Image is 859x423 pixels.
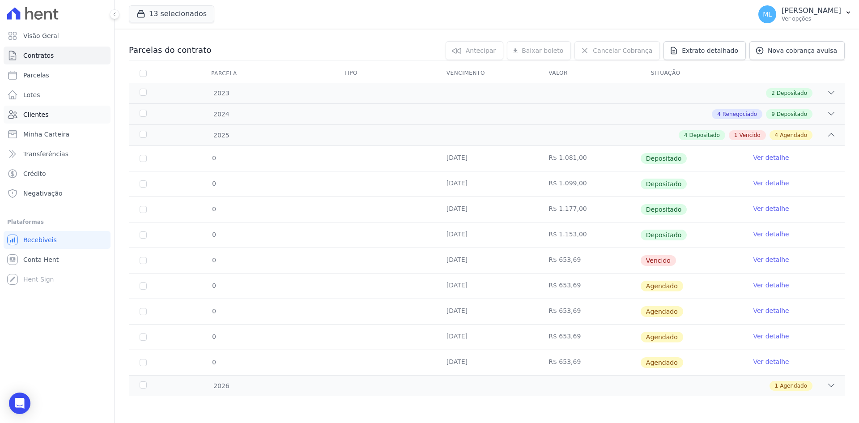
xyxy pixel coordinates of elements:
[4,251,111,269] a: Conta Hent
[780,131,807,139] span: Agendado
[640,64,743,83] th: Situação
[753,306,789,315] a: Ver detalhe
[780,382,807,390] span: Agendado
[211,205,216,213] span: 0
[9,393,30,414] div: Open Intercom Messenger
[753,281,789,290] a: Ver detalhe
[538,273,640,299] td: R$ 653,69
[436,325,538,350] td: [DATE]
[4,125,111,143] a: Minha Carteira
[23,71,49,80] span: Parcelas
[23,255,59,264] span: Conta Hent
[211,308,216,315] span: 0
[23,169,46,178] span: Crédito
[753,153,789,162] a: Ver detalhe
[4,66,111,84] a: Parcelas
[641,255,676,266] span: Vencido
[538,248,640,273] td: R$ 653,69
[753,230,789,239] a: Ver detalhe
[140,180,147,188] input: Só é possível selecionar pagamentos em aberto
[140,308,147,315] input: default
[140,206,147,213] input: Só é possível selecionar pagamentos em aberto
[641,153,687,164] span: Depositado
[753,179,789,188] a: Ver detalhe
[641,179,687,189] span: Depositado
[23,31,59,40] span: Visão Geral
[211,231,216,238] span: 0
[436,248,538,273] td: [DATE]
[436,299,538,324] td: [DATE]
[768,46,837,55] span: Nova cobrança avulsa
[538,197,640,222] td: R$ 1.177,00
[436,171,538,197] td: [DATE]
[723,110,757,118] span: Renegociado
[663,41,746,60] a: Extrato detalhado
[641,357,683,368] span: Agendado
[538,64,640,83] th: Valor
[641,230,687,240] span: Depositado
[23,150,68,158] span: Transferências
[436,222,538,248] td: [DATE]
[23,90,40,99] span: Lotes
[682,46,738,55] span: Extrato detalhado
[777,110,807,118] span: Depositado
[436,64,538,83] th: Vencimento
[4,47,111,64] a: Contratos
[538,222,640,248] td: R$ 1.153,00
[641,306,683,317] span: Agendado
[749,41,845,60] a: Nova cobrança avulsa
[140,231,147,239] input: Só é possível selecionar pagamentos em aberto
[538,171,640,197] td: R$ 1.099,00
[211,333,216,340] span: 0
[140,155,147,162] input: Só é possível selecionar pagamentos em aberto
[4,231,111,249] a: Recebíveis
[23,235,57,244] span: Recebíveis
[538,350,640,375] td: R$ 653,69
[140,257,147,264] input: default
[689,131,720,139] span: Depositado
[140,359,147,366] input: default
[751,2,859,27] button: ML [PERSON_NAME] Ver opções
[775,382,778,390] span: 1
[538,299,640,324] td: R$ 653,69
[771,89,775,97] span: 2
[4,27,111,45] a: Visão Geral
[753,332,789,341] a: Ver detalhe
[140,333,147,341] input: default
[4,145,111,163] a: Transferências
[753,204,789,213] a: Ver detalhe
[333,64,436,83] th: Tipo
[641,204,687,215] span: Depositado
[140,282,147,290] input: default
[4,184,111,202] a: Negativação
[129,5,214,22] button: 13 selecionados
[538,146,640,171] td: R$ 1.081,00
[739,131,760,139] span: Vencido
[23,130,69,139] span: Minha Carteira
[4,106,111,124] a: Clientes
[538,325,640,350] td: R$ 653,69
[753,357,789,366] a: Ver detalhe
[200,64,248,82] div: Parcela
[717,110,721,118] span: 4
[763,11,772,17] span: ML
[23,51,54,60] span: Contratos
[734,131,738,139] span: 1
[129,45,211,56] h3: Parcelas do contrato
[782,15,841,22] p: Ver opções
[771,110,775,118] span: 9
[436,197,538,222] td: [DATE]
[211,154,216,162] span: 0
[211,180,216,187] span: 0
[436,146,538,171] td: [DATE]
[641,281,683,291] span: Agendado
[684,131,688,139] span: 4
[211,282,216,289] span: 0
[436,350,538,375] td: [DATE]
[782,6,841,15] p: [PERSON_NAME]
[641,332,683,342] span: Agendado
[436,273,538,299] td: [DATE]
[4,165,111,183] a: Crédito
[777,89,807,97] span: Depositado
[753,255,789,264] a: Ver detalhe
